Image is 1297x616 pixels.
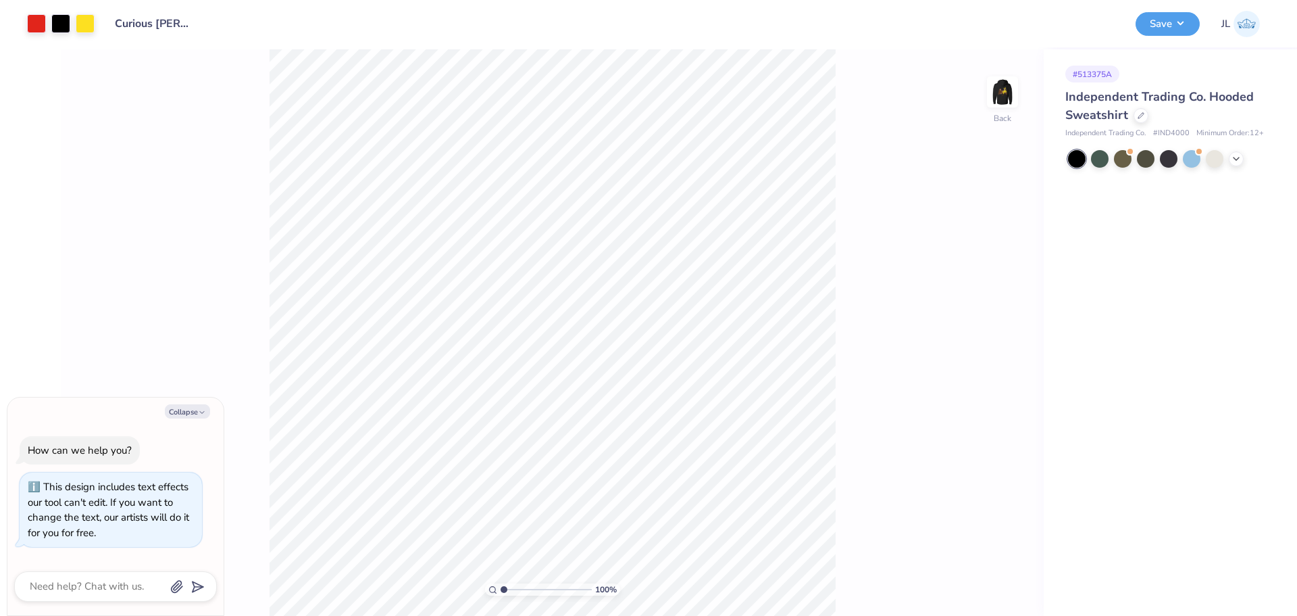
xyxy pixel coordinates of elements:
[28,480,189,540] div: This design includes text effects our tool can't edit. If you want to change the text, our artist...
[1234,11,1260,37] img: Jerry Lascher
[1221,16,1230,32] span: JL
[1136,12,1200,36] button: Save
[1065,128,1146,139] span: Independent Trading Co.
[1221,11,1260,37] a: JL
[1065,66,1119,82] div: # 513375A
[28,444,132,457] div: How can we help you?
[1065,89,1254,123] span: Independent Trading Co. Hooded Sweatshirt
[1196,128,1264,139] span: Minimum Order: 12 +
[994,112,1011,124] div: Back
[595,584,617,596] span: 100 %
[1153,128,1190,139] span: # IND4000
[989,78,1016,105] img: Back
[165,404,210,419] button: Collapse
[105,10,204,37] input: Untitled Design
